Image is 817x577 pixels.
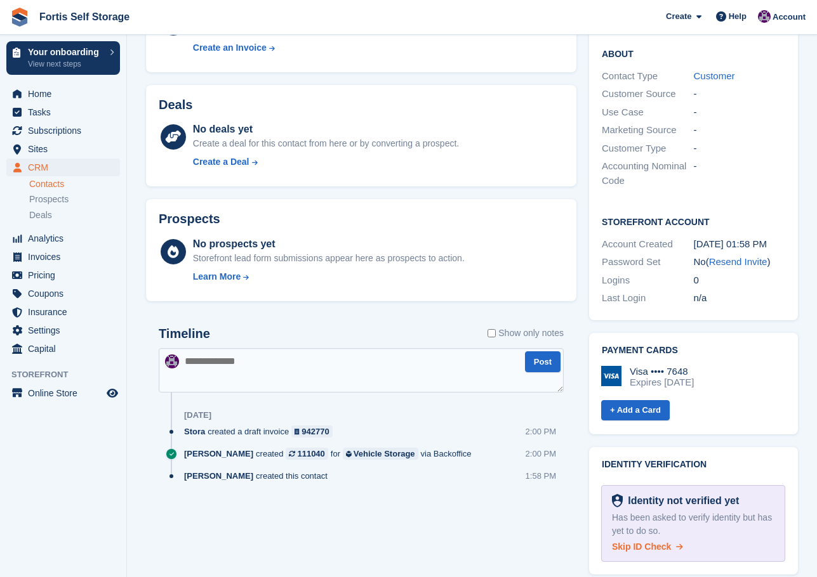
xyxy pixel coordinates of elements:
img: Visa Logo [601,366,621,386]
div: 111040 [297,448,324,460]
div: Storefront lead form submissions appear here as prospects to action. [193,252,465,265]
a: Deals [29,209,120,222]
span: Invoices [28,248,104,266]
img: Identity Verification Ready [612,494,623,508]
h2: Timeline [159,327,210,341]
div: Customer Type [602,141,694,156]
h2: Deals [159,98,192,112]
a: menu [6,303,120,321]
a: menu [6,103,120,121]
span: Subscriptions [28,122,104,139]
div: Account Created [602,237,694,252]
a: Your onboarding View next steps [6,41,120,75]
div: Create an Invoice [193,41,267,55]
span: Stora [184,425,205,438]
a: menu [6,248,120,266]
a: Contacts [29,178,120,190]
div: Marketing Source [602,123,694,138]
div: Customer Source [602,87,694,101]
div: - [694,123,786,138]
div: No [694,255,786,269]
div: Vehicle Storage [354,448,415,460]
a: Vehicle Storage [343,448,418,460]
div: Accounting Nominal Code [602,159,694,188]
span: Pricing [28,266,104,284]
div: created for via Backoffice [184,448,478,460]
h2: About [602,47,785,60]
span: [PERSON_NAME] [184,448,253,460]
span: Analytics [28,230,104,247]
p: Your onboarding [28,48,103,56]
img: Richard Welch [758,10,771,23]
div: Visa •••• 7648 [630,366,694,377]
span: Online Store [28,384,104,402]
div: - [694,87,786,101]
a: Skip ID Check [612,540,683,554]
span: Sites [28,140,104,158]
a: Create a Deal [193,155,459,169]
div: 1:58 PM [526,470,556,482]
div: 0 [694,273,786,288]
div: No prospects yet [193,237,465,252]
span: ( ) [706,256,771,267]
a: menu [6,340,120,358]
a: Customer [694,70,735,81]
div: created a draft invoice [184,425,339,438]
span: Account [773,11,806,23]
a: Prospects [29,193,120,206]
input: Show only notes [488,327,496,340]
div: [DATE] [184,410,211,420]
h2: Payment cards [602,346,785,356]
div: - [694,105,786,120]
a: menu [6,285,120,302]
p: View next steps [28,58,103,70]
span: Home [28,85,104,103]
div: - [694,141,786,156]
a: Learn More [193,270,465,283]
div: 2:00 PM [526,425,556,438]
div: Last Login [602,291,694,306]
h2: Prospects [159,212,220,226]
div: Expires [DATE] [630,377,694,388]
a: menu [6,140,120,158]
span: Skip ID Check [612,541,671,552]
span: CRM [28,159,104,176]
div: n/a [694,291,786,306]
img: stora-icon-8386f47178a22dfd0bd8f6a31ec36ba5ce8667c1dd55bd0f319d3a0aa187defe.svg [10,8,29,27]
a: Create an Invoice [193,41,363,55]
a: menu [6,384,120,402]
div: Learn More [193,270,241,283]
span: [PERSON_NAME] [184,470,253,482]
a: 942770 [291,425,333,438]
div: Has been asked to verify identity but has yet to do so. [612,511,774,538]
span: Insurance [28,303,104,321]
div: Use Case [602,105,694,120]
h2: Storefront Account [602,215,785,228]
label: Show only notes [488,327,564,340]
span: Deals [29,209,52,221]
a: menu [6,321,120,339]
div: No deals yet [193,122,459,137]
div: 2:00 PM [526,448,556,460]
button: Post [525,351,561,372]
a: Preview store [105,386,120,401]
a: Fortis Self Storage [34,6,135,27]
div: created this contact [184,470,334,482]
span: Tasks [28,103,104,121]
a: + Add a Card [601,400,670,421]
span: Settings [28,321,104,339]
div: - [694,159,786,188]
a: menu [6,159,120,176]
a: menu [6,85,120,103]
a: Resend Invite [709,256,767,267]
span: Create [666,10,691,23]
a: menu [6,122,120,139]
div: Contact Type [602,69,694,84]
span: Help [729,10,747,23]
div: [DATE] 01:58 PM [694,237,786,252]
div: Create a deal for this contact from here or by converting a prospect. [193,137,459,150]
span: Storefront [11,368,126,381]
span: Prospects [29,193,69,205]
img: Richard Welch [165,354,179,368]
div: Password Set [602,255,694,269]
